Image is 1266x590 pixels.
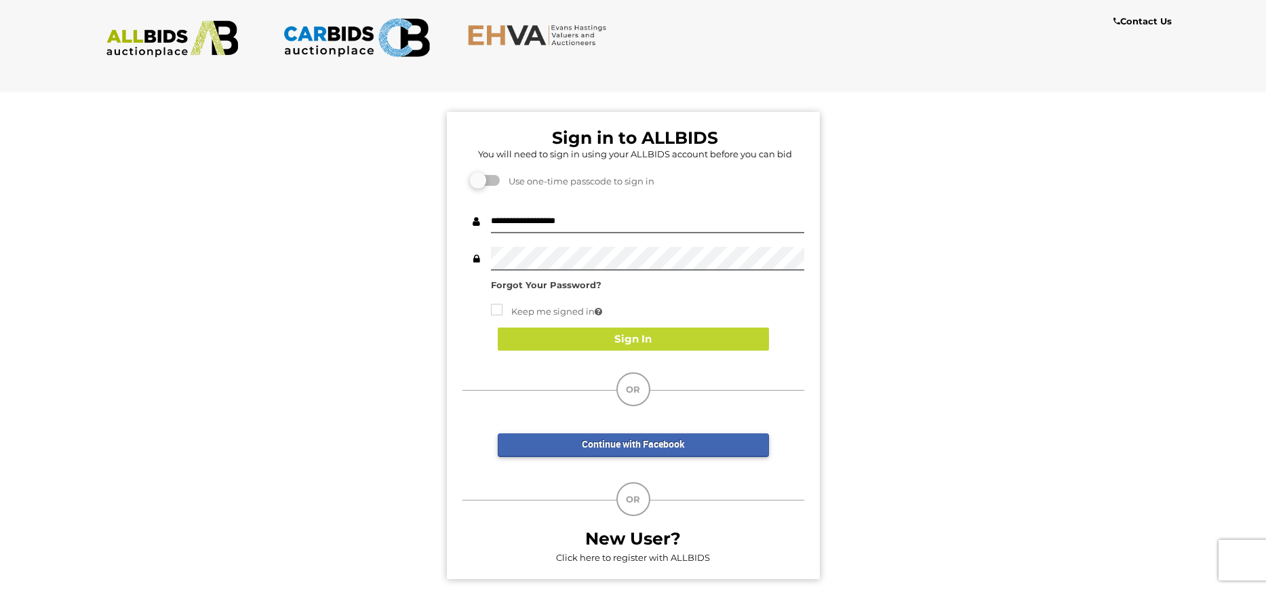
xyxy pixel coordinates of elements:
a: Click here to register with ALLBIDS [556,552,710,563]
img: ALLBIDS.com.au [99,20,246,58]
label: Keep me signed in [491,304,602,319]
b: Sign in to ALLBIDS [552,127,718,148]
button: Sign In [498,328,769,351]
b: New User? [585,528,681,549]
div: OR [616,372,650,406]
b: Contact Us [1113,16,1172,26]
a: Forgot Your Password? [491,279,601,290]
img: EHVA.com.au [467,24,614,46]
span: Use one-time passcode to sign in [502,176,654,186]
a: Continue with Facebook [498,433,769,457]
img: CARBIDS.com.au [283,14,430,62]
div: OR [616,482,650,516]
h5: You will need to sign in using your ALLBIDS account before you can bid [466,149,804,159]
a: Contact Us [1113,14,1175,29]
